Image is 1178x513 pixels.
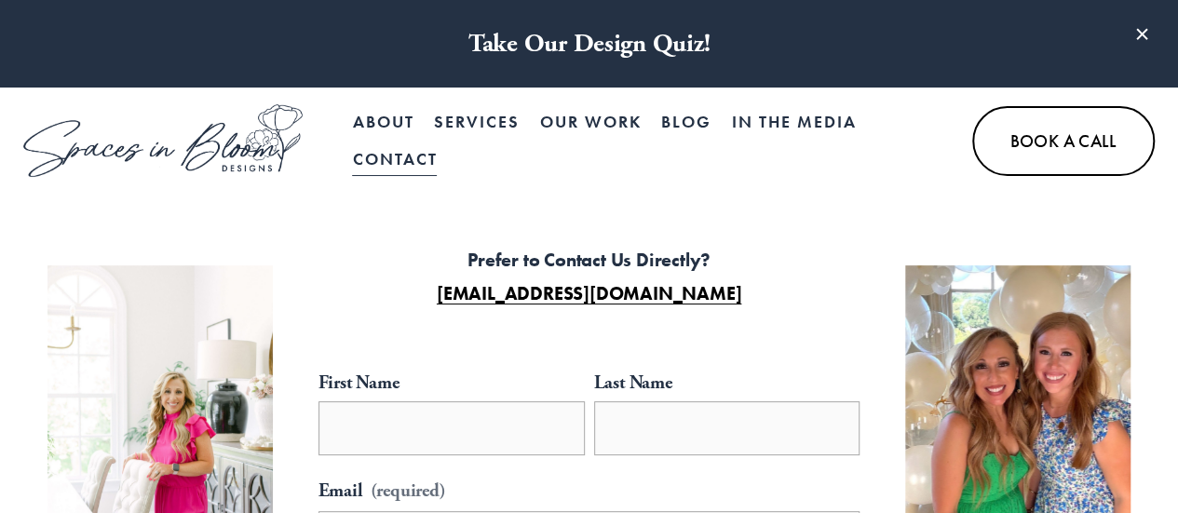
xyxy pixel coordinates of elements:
div: First Name [318,366,585,401]
a: [EMAIL_ADDRESS][DOMAIN_NAME] [437,281,741,305]
span: (required) [370,474,445,507]
span: Services [434,105,520,139]
span: Email [318,474,363,507]
div: Last Name [594,366,860,401]
a: Book A Call [972,106,1154,176]
a: Contact [352,141,437,178]
a: Our Work [539,104,641,142]
a: folder dropdown [434,104,520,142]
a: Blog [661,104,711,142]
a: In the Media [731,104,856,142]
a: About [352,104,413,142]
strong: Prefer to Contact Us Directly? [467,248,711,272]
